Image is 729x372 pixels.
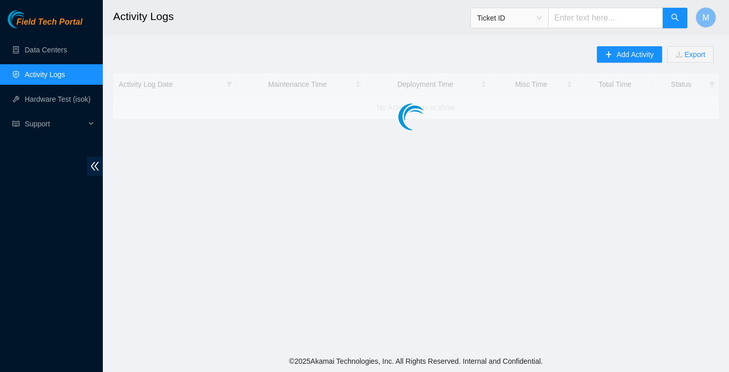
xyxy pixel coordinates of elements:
[667,46,714,63] button: downloadExport
[8,10,52,28] img: Akamai Technologies
[663,8,687,28] button: search
[671,13,679,23] span: search
[605,51,612,59] span: plus
[702,11,709,24] span: M
[548,8,663,28] input: Enter text here...
[616,49,653,60] span: Add Activity
[696,7,716,28] button: M
[87,157,103,176] span: double-left
[25,114,85,134] span: Support
[16,17,82,27] span: Field Tech Portal
[597,46,662,63] button: plusAdd Activity
[25,46,67,54] a: Data Centers
[12,120,20,127] span: read
[25,95,90,103] a: Hardware Test (isok)
[477,10,542,26] span: Ticket ID
[25,70,65,79] a: Activity Logs
[103,350,729,372] footer: © 2025 Akamai Technologies, Inc. All Rights Reserved. Internal and Confidential.
[8,18,82,32] a: Akamai TechnologiesField Tech Portal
